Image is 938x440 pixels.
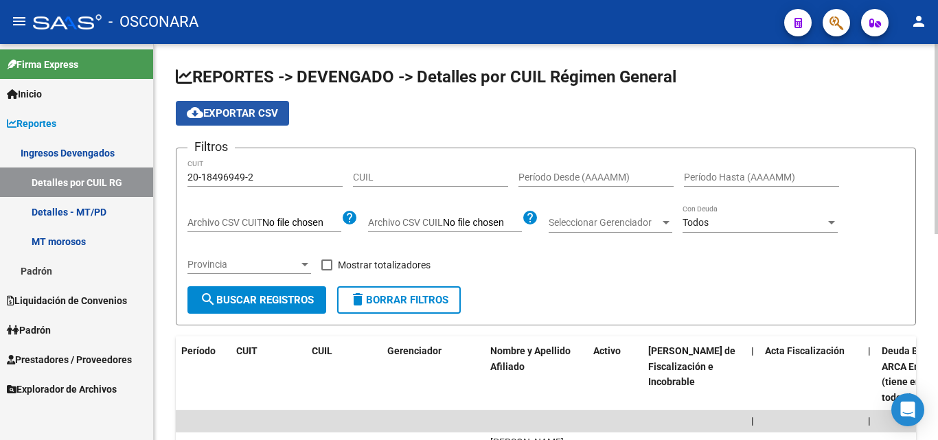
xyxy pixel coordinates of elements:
[200,291,216,308] mat-icon: search
[176,67,676,86] span: REPORTES -> DEVENGADO -> Detalles por CUIL Régimen General
[11,13,27,30] mat-icon: menu
[236,345,258,356] span: CUIT
[181,345,216,356] span: Período
[306,336,382,413] datatable-header-cell: CUIL
[187,107,278,119] span: Exportar CSV
[911,13,927,30] mat-icon: person
[549,217,660,229] span: Seleccionar Gerenciador
[7,382,117,397] span: Explorador de Archivos
[338,257,431,273] span: Mostrar totalizadores
[231,336,306,413] datatable-header-cell: CUIT
[683,217,709,228] span: Todos
[648,345,735,388] span: [PERSON_NAME] de Fiscalización e Incobrable
[7,323,51,338] span: Padrón
[108,7,198,37] span: - OSCONARA
[868,345,871,356] span: |
[187,104,203,121] mat-icon: cloud_download
[187,259,299,270] span: Provincia
[751,415,754,426] span: |
[187,217,262,228] span: Archivo CSV CUIT
[7,116,56,131] span: Reportes
[7,57,78,72] span: Firma Express
[200,294,314,306] span: Buscar Registros
[746,336,759,413] datatable-header-cell: |
[522,209,538,226] mat-icon: help
[891,393,924,426] div: Open Intercom Messenger
[350,294,448,306] span: Borrar Filtros
[312,345,332,356] span: CUIL
[337,286,461,314] button: Borrar Filtros
[868,415,871,426] span: |
[176,101,289,126] button: Exportar CSV
[443,217,522,229] input: Archivo CSV CUIL
[765,345,845,356] span: Acta Fiscalización
[7,352,132,367] span: Prestadores / Proveedores
[490,345,571,372] span: Nombre y Apellido Afiliado
[368,217,443,228] span: Archivo CSV CUIL
[341,209,358,226] mat-icon: help
[350,291,366,308] mat-icon: delete
[262,217,341,229] input: Archivo CSV CUIT
[751,345,754,356] span: |
[485,336,588,413] datatable-header-cell: Nombre y Apellido Afiliado
[862,336,876,413] datatable-header-cell: |
[588,336,643,413] datatable-header-cell: Activo
[643,336,746,413] datatable-header-cell: Deuda Bruta Neto de Fiscalización e Incobrable
[759,336,862,413] datatable-header-cell: Acta Fiscalización
[593,345,621,356] span: Activo
[382,336,485,413] datatable-header-cell: Gerenciador
[387,345,442,356] span: Gerenciador
[187,137,235,157] h3: Filtros
[7,86,42,102] span: Inicio
[7,293,127,308] span: Liquidación de Convenios
[176,336,231,413] datatable-header-cell: Período
[187,286,326,314] button: Buscar Registros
